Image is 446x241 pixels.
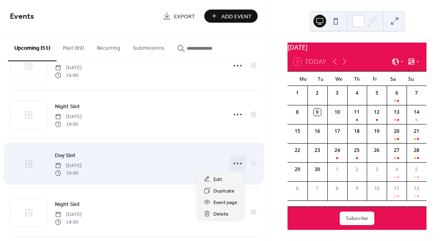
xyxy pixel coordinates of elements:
[402,72,420,86] div: Su
[373,147,380,154] div: 26
[294,147,301,154] div: 22
[55,169,82,177] span: 10:00
[413,89,420,97] div: 7
[55,200,80,209] span: Night Slot
[55,162,82,169] span: [DATE]
[174,12,195,21] span: Export
[353,166,360,173] div: 2
[90,32,127,60] button: Recurring
[55,120,82,128] span: 18:00
[413,166,420,173] div: 5
[353,128,360,135] div: 18
[55,152,76,160] span: Day Slot
[294,166,301,173] div: 29
[340,212,374,225] button: Subscribe
[314,166,321,173] div: 30
[213,198,237,207] span: Event page
[393,109,400,116] div: 13
[314,147,321,154] div: 23
[213,210,229,218] span: Delete
[334,166,341,173] div: 1
[413,147,420,154] div: 28
[413,109,420,116] div: 14
[348,72,366,86] div: Th
[55,113,82,120] span: [DATE]
[393,185,400,192] div: 11
[127,32,171,60] button: Submissions
[294,128,301,135] div: 15
[330,72,348,86] div: We
[373,185,380,192] div: 10
[314,109,321,116] div: 9
[413,128,420,135] div: 21
[55,64,82,72] span: [DATE]
[55,102,80,111] a: Night Slot
[55,72,82,79] span: 16:00
[57,32,90,60] button: Past (89)
[55,200,80,209] a: Night Slot
[157,10,201,23] a: Export
[312,72,330,86] div: Tu
[294,89,301,97] div: 1
[393,128,400,135] div: 20
[55,211,82,218] span: [DATE]
[55,151,76,160] a: Day Slot
[373,128,380,135] div: 19
[393,166,400,173] div: 4
[314,185,321,192] div: 7
[213,175,222,184] span: Edit
[373,89,380,97] div: 5
[413,185,420,192] div: 12
[204,10,258,23] button: Add Event
[10,9,34,24] span: Events
[55,103,80,111] span: Night Slot
[334,185,341,192] div: 8
[353,185,360,192] div: 9
[353,89,360,97] div: 4
[334,147,341,154] div: 24
[353,109,360,116] div: 11
[353,147,360,154] div: 25
[288,43,426,52] div: [DATE]
[373,109,380,116] div: 12
[55,218,82,225] span: 18:00
[294,185,301,192] div: 6
[221,12,252,21] span: Add Event
[294,72,312,86] div: Mo
[366,72,384,86] div: Fr
[334,89,341,97] div: 3
[393,147,400,154] div: 27
[294,109,301,116] div: 8
[8,32,57,61] button: Upcoming (51)
[384,72,402,86] div: Sa
[334,128,341,135] div: 17
[314,89,321,97] div: 2
[213,187,235,195] span: Duplicate
[334,109,341,116] div: 10
[314,128,321,135] div: 16
[393,89,400,97] div: 6
[373,166,380,173] div: 3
